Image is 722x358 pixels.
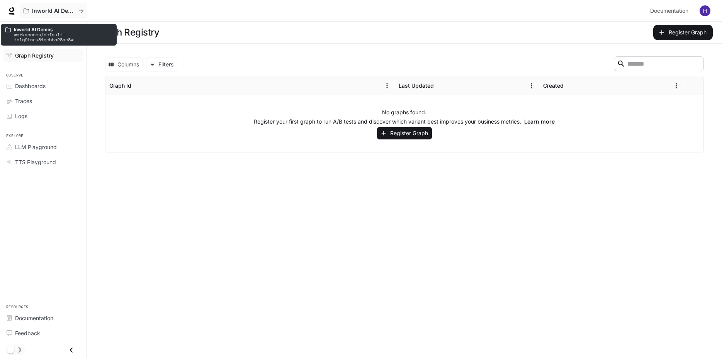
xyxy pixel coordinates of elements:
button: Menu [526,80,537,92]
button: Register Graph [377,127,432,140]
span: Dashboards [15,82,46,90]
span: Documentation [15,314,53,322]
a: Documentation [647,3,694,19]
span: Logs [15,112,27,120]
p: No graphs found. [382,109,426,116]
button: Show filters [146,58,177,71]
p: Inworld AI Demos [32,8,75,14]
a: Documentation [3,311,83,325]
span: TTS Playground [15,158,56,166]
p: workspaces/default-tolq9tneu81qebba28ae8w [14,32,112,42]
button: Sort [435,80,446,92]
p: Inworld AI Demos [14,27,112,32]
a: Graph Registry [3,49,83,62]
button: All workspaces [20,3,87,19]
a: Logs [3,109,83,123]
div: Created [543,82,564,89]
button: Menu [671,80,682,92]
a: Feedback [3,326,83,340]
button: Sort [564,80,576,92]
a: LLM Playground [3,140,83,154]
a: TTS Playground [3,155,83,169]
div: Graph Id [109,82,131,89]
button: Select columns [105,58,143,71]
div: Last Updated [399,82,434,89]
span: Graph Registry [15,51,54,59]
a: Traces [3,94,83,108]
button: Sort [132,80,144,92]
button: User avatar [697,3,713,19]
h1: Graph Registry [96,25,159,40]
button: Register Graph [653,25,713,40]
button: Menu [381,80,393,92]
a: Dashboards [3,79,83,93]
div: Search [614,56,704,73]
span: Dark mode toggle [7,345,15,354]
a: Learn more [524,118,555,125]
span: Traces [15,97,32,105]
span: Documentation [650,6,688,16]
p: Register your first graph to run A/B tests and discover which variant best improves your business... [254,118,555,126]
span: LLM Playground [15,143,57,151]
img: User avatar [700,5,710,16]
button: Close drawer [63,342,80,358]
span: Feedback [15,329,40,337]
